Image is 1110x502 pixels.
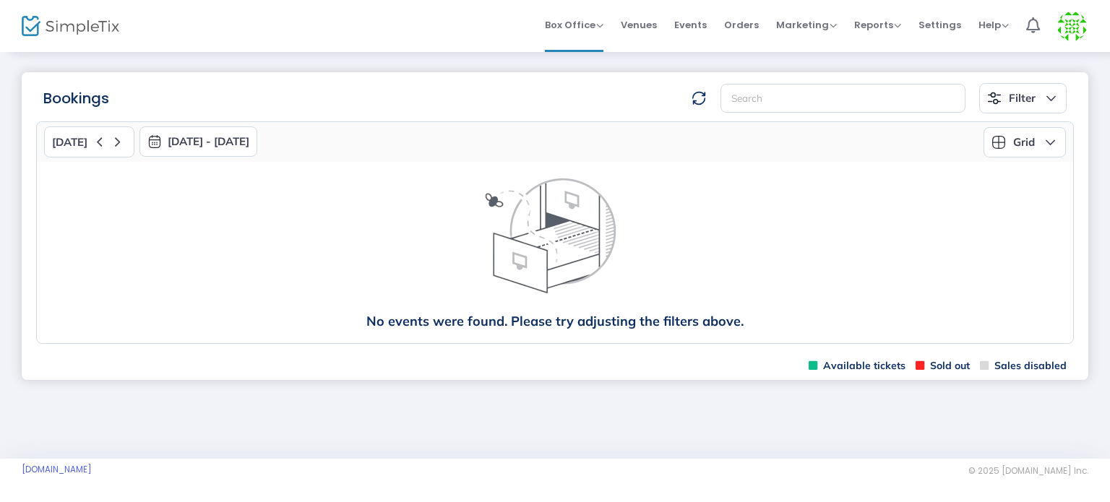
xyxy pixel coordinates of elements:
a: [DOMAIN_NAME] [22,464,92,475]
span: Settings [918,7,961,43]
span: Help [978,18,1009,32]
span: Box Office [545,18,603,32]
img: refresh-data [692,91,706,105]
button: Filter [979,83,1067,113]
span: No events were found. Please try adjusting the filters above. [366,315,744,329]
img: grid [991,135,1006,150]
span: Venues [621,7,657,43]
button: [DATE] - [DATE] [139,126,257,157]
span: Reports [854,18,901,32]
span: © 2025 [DOMAIN_NAME] Inc. [968,465,1088,477]
span: Marketing [776,18,837,32]
img: monthly [147,134,162,149]
img: face thinking [372,176,738,315]
button: Grid [984,127,1066,157]
span: Available tickets [809,359,905,373]
span: Orders [724,7,759,43]
span: Sales disabled [980,359,1067,373]
button: [DATE] [44,126,134,157]
img: filter [987,91,1002,105]
input: Search [720,84,965,113]
m-panel-title: Bookings [43,87,109,109]
span: Sold out [916,359,970,373]
span: [DATE] [52,136,87,149]
span: Events [674,7,707,43]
